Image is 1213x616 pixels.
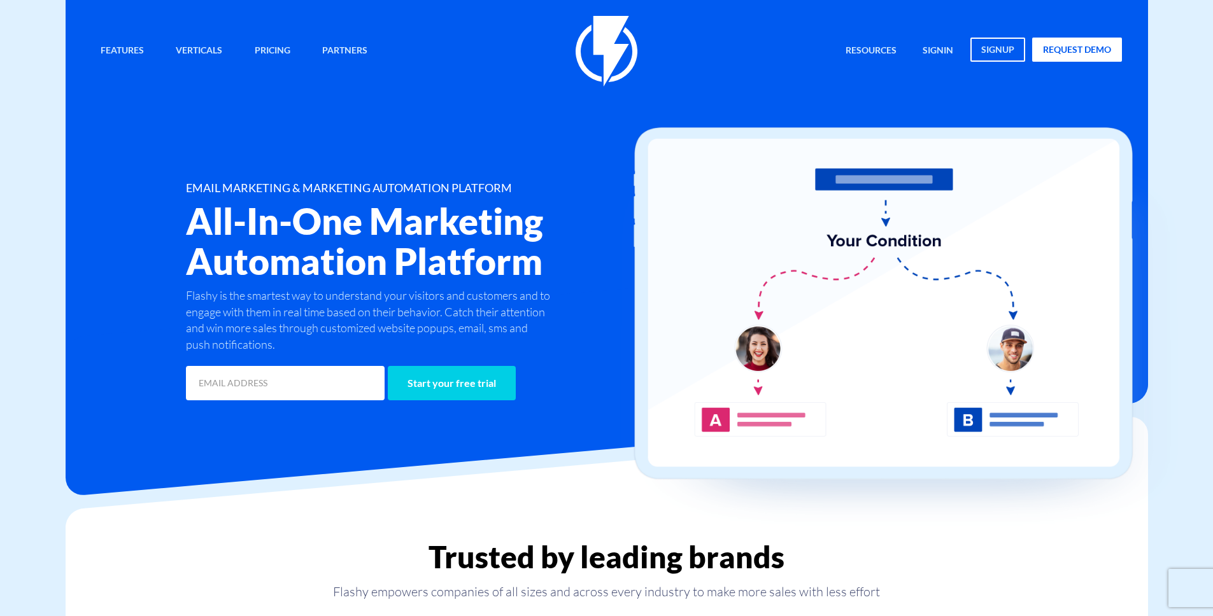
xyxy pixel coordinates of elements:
a: Features [91,38,153,65]
a: Verticals [166,38,232,65]
a: request demo [1032,38,1122,62]
a: signin [913,38,963,65]
p: Flashy empowers companies of all sizes and across every industry to make more sales with less effort [66,583,1148,601]
h2: Trusted by leading brands [66,540,1148,573]
h2: All-In-One Marketing Automation Platform [186,201,683,281]
input: EMAIL ADDRESS [186,366,385,400]
a: signup [970,38,1025,62]
p: Flashy is the smartest way to understand your visitors and customers and to engage with them in r... [186,288,554,353]
a: Partners [313,38,377,65]
a: Pricing [245,38,300,65]
a: Resources [836,38,906,65]
input: Start your free trial [388,366,516,400]
h1: EMAIL MARKETING & MARKETING AUTOMATION PLATFORM [186,182,683,195]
